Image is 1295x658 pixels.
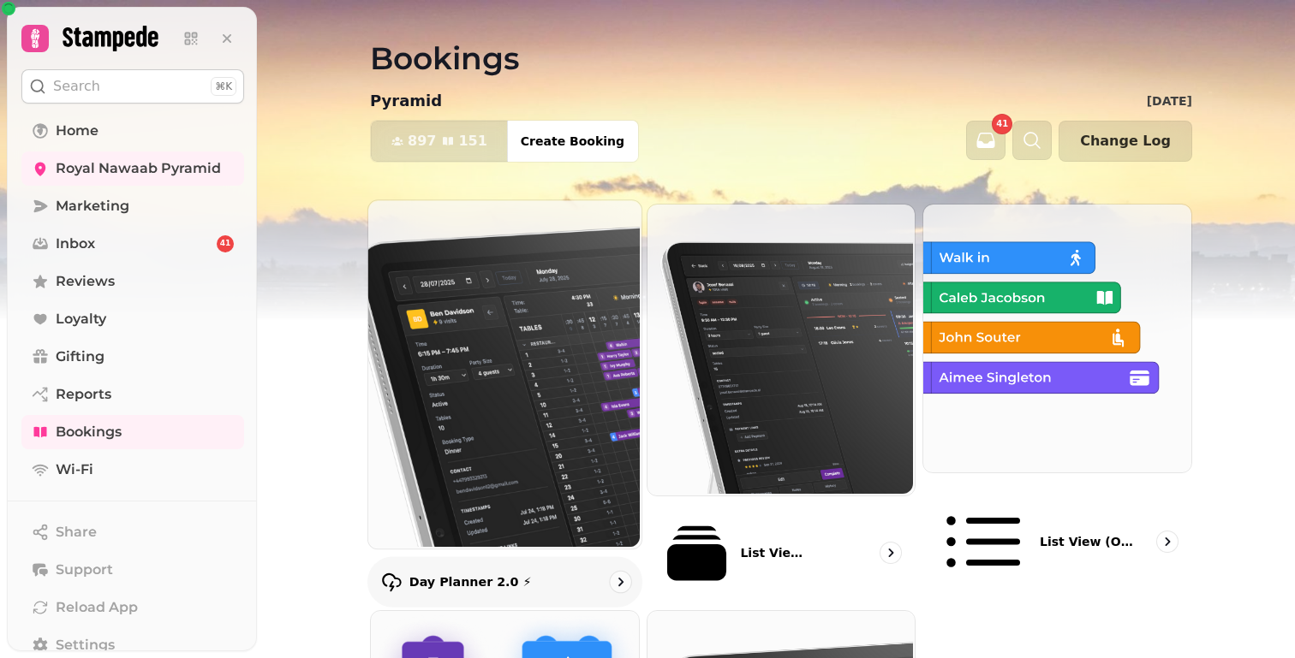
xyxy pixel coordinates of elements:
button: 897151 [371,121,508,162]
svg: go to [1159,533,1176,550]
a: Bookings [21,415,244,449]
button: Support [21,553,244,587]
span: Settings [56,635,115,655]
span: Create Booking [521,135,624,147]
a: Reports [21,377,244,412]
button: Search⌘K [21,69,244,104]
span: Support [56,560,113,580]
div: ⌘K [211,77,236,96]
p: List View 2.0 ⚡ (New) [740,544,810,561]
span: Reload App [56,597,138,618]
img: Day Planner 2.0 ⚡ [367,199,640,547]
span: Bookings [56,422,122,442]
img: List view (Old - going soon) [922,203,1190,471]
span: Home [56,121,98,141]
svg: go to [882,544,899,561]
a: List view (Old - going soon)List view (Old - going soon) [922,204,1192,603]
a: Wi-Fi [21,453,244,487]
button: Create Booking [507,121,638,162]
button: Reload App [21,590,244,625]
span: Share [56,522,97,542]
a: Reviews [21,264,244,299]
p: Day Planner 2.0 ⚡ [409,573,532,590]
a: Home [21,114,244,148]
button: Change Log [1059,121,1192,162]
a: Royal Nawaab Pyramid [21,151,244,186]
span: Reports [56,384,111,405]
span: Loyalty [56,309,106,329]
span: Inbox [56,234,95,254]
span: Marketing [56,196,129,216]
svg: go to [612,573,629,590]
span: Reviews [56,271,115,292]
a: Loyalty [21,302,244,336]
a: Marketing [21,189,244,223]
a: Inbox41 [21,227,244,261]
span: Royal Nawaab Pyramid [56,158,221,179]
img: List View 2.0 ⚡ (New) [646,203,914,494]
span: Wi-Fi [56,459,93,480]
span: 151 [458,134,486,148]
span: 41 [996,120,1008,128]
a: Day Planner 2.0 ⚡Day Planner 2.0 ⚡ [367,199,642,608]
span: Gifting [56,347,104,367]
button: Share [21,515,244,549]
a: Gifting [21,340,244,374]
p: Search [53,76,100,97]
p: List view (Old - going soon) [1040,533,1133,550]
a: List View 2.0 ⚡ (New)List View 2.0 ⚡ (New) [647,204,916,603]
p: [DATE] [1147,92,1192,110]
span: Change Log [1080,134,1171,148]
span: 897 [408,134,436,148]
p: Pyramid [370,89,442,113]
span: 41 [220,238,231,250]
